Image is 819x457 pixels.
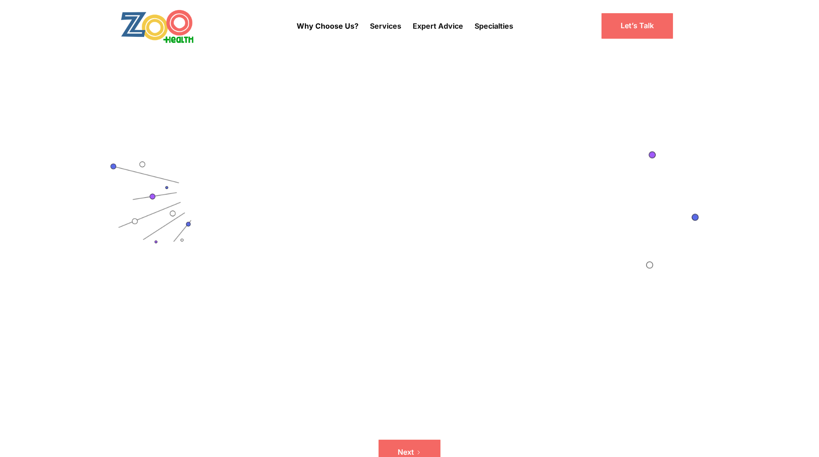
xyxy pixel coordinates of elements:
p: Expert Advice [413,20,463,31]
p: Services [370,20,401,31]
a: home [121,9,218,43]
a: Why Choose Us? [297,13,359,39]
div: Next [398,448,414,457]
div: Services [370,7,401,45]
div: Specialties [475,7,513,45]
a: Let’s Talk [601,12,674,39]
div: Expert Advice [413,7,463,45]
a: Specialties [475,21,513,30]
a: Expert Advice [413,16,463,36]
